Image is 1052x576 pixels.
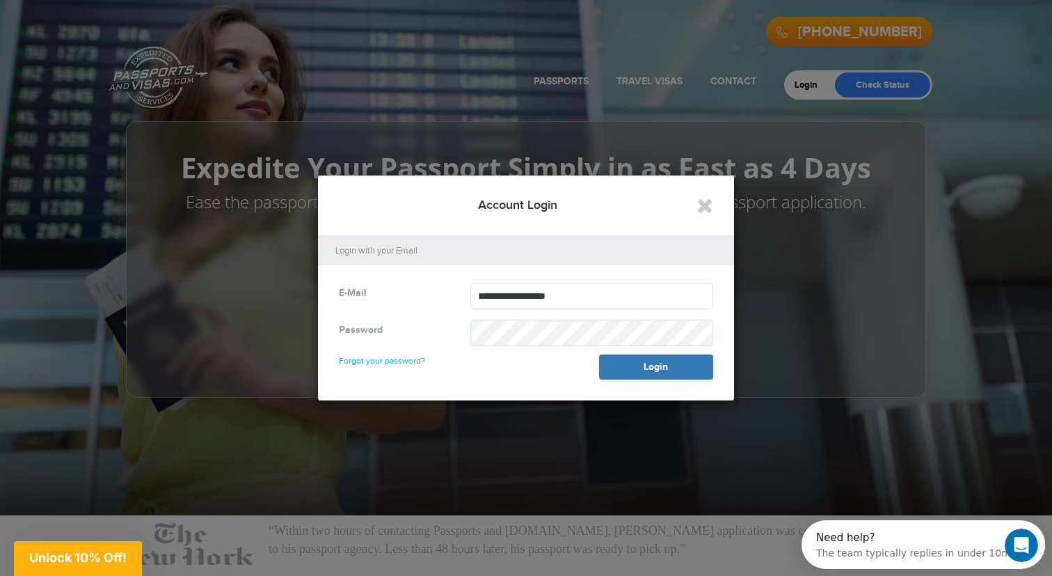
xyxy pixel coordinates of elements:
[339,286,367,300] label: E-Mail
[339,323,383,337] label: Password
[15,12,209,23] div: Need help?
[15,23,209,38] div: The team typically replies in under 10m
[339,343,425,366] a: Forgot your password?
[1005,529,1038,562] iframe: Intercom live chat
[29,550,127,565] span: Unlock 10% Off!
[599,355,713,380] button: Login
[478,198,557,212] span: Account Login
[6,6,250,44] div: Open Intercom Messenger
[696,195,713,217] button: Close
[802,520,1045,569] iframe: Intercom live chat discovery launcher
[14,541,142,576] div: Unlock 10% Off!
[335,244,724,258] p: Login with your Email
